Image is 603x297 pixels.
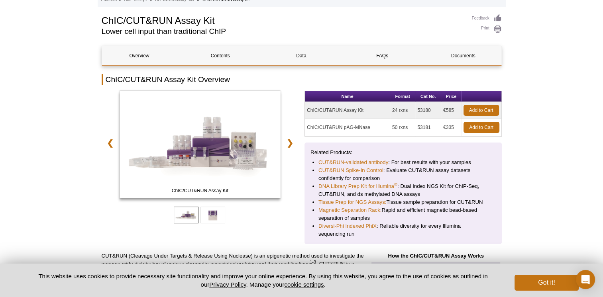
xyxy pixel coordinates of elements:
th: Cat No. [415,91,441,102]
li: : For best results with your samples [318,158,488,166]
button: cookie settings [284,281,324,288]
p: CUT&RUN (Cleavage Under Targets & Release Using Nuclease) is an epigenetic method used to investi... [102,252,364,292]
a: Data [264,46,339,65]
a: Documents [426,46,501,65]
a: ❯ [281,134,299,152]
td: 24 rxns [390,102,415,119]
a: CUT&RUN Spike-In Control [318,166,383,174]
li: : Dual Index NGS Kit for ChIP-Seq, CUT&RUN, and ds methylated DNA assays [318,182,488,198]
p: Related Products: [310,148,496,156]
h2: ChIC/CUT&RUN Assay Kit Overview [102,74,502,85]
a: Magnetic Separation Rack: [318,206,381,214]
h2: Lower cell input than traditional ChIP [102,28,464,35]
h1: ChIC/CUT&RUN Assay Kit [102,14,464,26]
p: This website uses cookies to provide necessary site functionality and improve your online experie... [25,272,502,289]
a: Add to Cart [464,105,499,116]
td: 53180 [415,102,441,119]
td: €335 [441,119,461,136]
li: : Evaluate CUT&RUN assay datasets confidently for comparison [318,166,488,182]
td: ChIC/CUT&RUN Assay Kit [305,102,390,119]
th: Price [441,91,461,102]
a: Contents [183,46,258,65]
a: Add to Cart [464,122,499,133]
a: CUT&RUN-validated antibody [318,158,388,166]
a: Diversi-Phi Indexed PhiX [318,222,377,230]
img: ChIC/CUT&RUN Assay Kit [120,91,281,198]
li: : Reliable diversity for every Illumina sequencing run [318,222,488,238]
a: ChIC/CUT&RUN Assay Kit [120,91,281,201]
sup: ® [394,182,397,187]
a: DNA Library Prep Kit for Illumina® [318,182,397,190]
td: ChIC/CUT&RUN pAG-MNase [305,119,390,136]
td: 50 rxns [390,119,415,136]
div: Open Intercom Messenger [576,270,595,289]
sup: 1-3 [310,260,316,264]
a: FAQs [345,46,420,65]
th: Name [305,91,390,102]
a: Privacy Policy [209,281,246,288]
th: Format [390,91,415,102]
li: Rapid and efficient magnetic bead-based separation of samples [318,206,488,222]
a: Tissue Prep for NGS Assays: [318,198,386,206]
button: Got it! [515,275,578,291]
a: ❮ [102,134,119,152]
td: 53181 [415,119,441,136]
li: Tissue sample preparation for CUT&RUN [318,198,488,206]
strong: How the ChIC/CUT&RUN Assay Works [388,253,483,259]
td: €585 [441,102,461,119]
a: Print [472,25,502,33]
span: ChIC/CUT&RUN Assay Kit [121,187,279,195]
a: Feedback [472,14,502,23]
a: Overview [102,46,177,65]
